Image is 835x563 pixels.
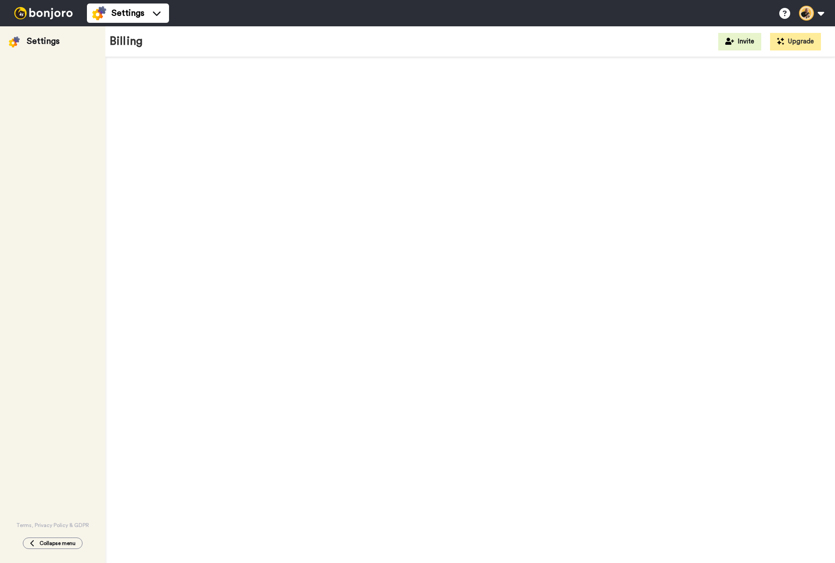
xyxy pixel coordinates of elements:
button: Collapse menu [23,538,83,549]
span: Settings [112,7,144,19]
h1: Billing [110,35,143,48]
img: bj-logo-header-white.svg [11,7,76,19]
div: Settings [27,35,60,47]
img: settings-colored.svg [92,6,106,20]
button: Invite [718,33,761,50]
span: Collapse menu [40,540,76,547]
img: settings-colored.svg [9,36,20,47]
button: Upgrade [770,33,821,50]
